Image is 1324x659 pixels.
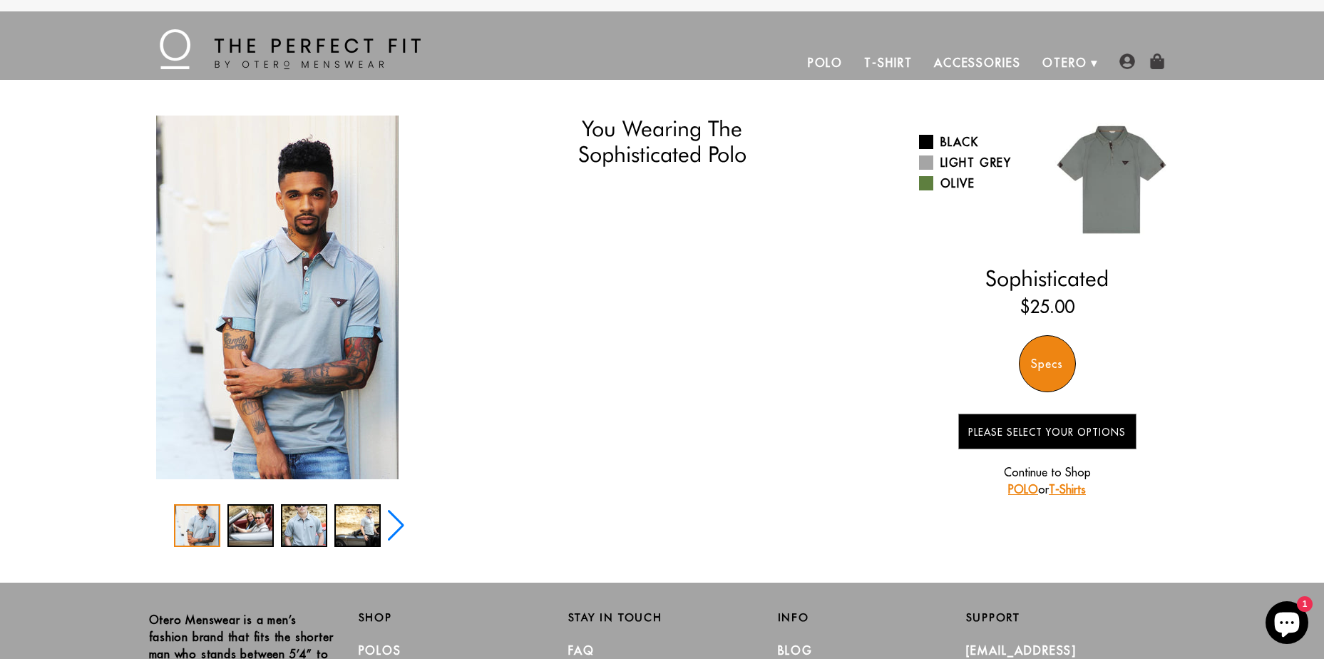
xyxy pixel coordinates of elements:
[1020,294,1074,320] ins: $25.00
[958,464,1136,498] p: Continue to Shop or
[359,611,547,624] h2: Shop
[1032,46,1098,80] a: Otero
[966,611,1176,624] h2: Support
[778,611,966,624] h2: Info
[1119,53,1135,69] img: user-account-icon.png
[359,643,402,658] a: Polos
[1149,53,1165,69] img: shopping-bag-icon.png
[958,414,1136,449] button: Please Select Your Options
[334,504,381,547] div: 4 / 5
[919,154,1037,171] a: Light Grey
[227,504,274,547] div: 2 / 5
[568,611,756,624] h2: Stay in Touch
[1047,116,1176,244] img: 018.jpg
[1019,335,1076,392] div: Specs
[778,643,814,658] a: Blog
[919,133,1037,150] a: Black
[853,46,923,80] a: T-Shirt
[923,46,1032,80] a: Accessories
[174,504,220,547] div: 1 / 5
[797,46,854,80] a: Polo
[160,29,421,69] img: The Perfect Fit - by Otero Menswear - Logo
[1049,482,1086,496] a: T-Shirts
[919,175,1037,192] a: Olive
[968,426,1126,439] span: Please Select Your Options
[386,510,406,541] div: Next slide
[919,265,1176,291] h2: Sophisticated
[149,116,406,479] div: 1 / 5
[156,116,399,479] img: IMG_2199_copy_1024x1024_2x_34cf31a3-1c15-4c6a-b1e7-ad3436316d68_340x.jpg
[568,643,595,658] a: FAQ
[1008,482,1038,496] a: POLO
[493,116,831,168] h1: You Wearing The Sophisticated Polo
[281,504,327,547] div: 3 / 5
[1261,601,1313,648] inbox-online-store-chat: Shopify online store chat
